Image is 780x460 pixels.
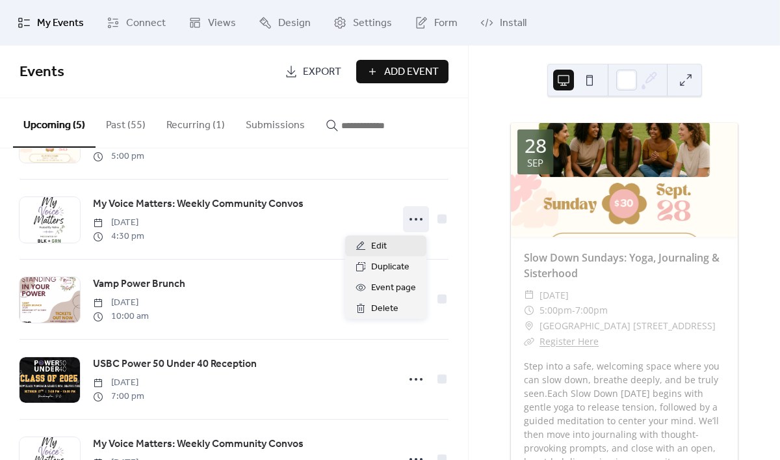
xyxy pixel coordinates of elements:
[524,288,534,303] div: ​
[500,16,526,31] span: Install
[93,436,304,453] a: My Voice Matters: Weekly Community Convos
[524,318,534,334] div: ​
[278,16,311,31] span: Design
[93,277,185,292] span: Vamp Power Brunch
[525,136,547,156] div: 28
[539,303,572,318] span: 5:00pm
[303,64,341,80] span: Export
[524,334,534,349] div: ​
[539,288,569,303] span: [DATE]
[371,301,398,317] span: Delete
[19,58,64,87] span: Events
[96,98,156,146] button: Past (55)
[353,16,392,31] span: Settings
[93,150,144,163] span: 5:00 pm
[93,276,185,293] a: Vamp Power Brunch
[93,296,149,310] span: [DATE]
[371,260,409,275] span: Duplicate
[93,310,149,323] span: 10:00 am
[275,60,351,83] a: Export
[356,60,448,83] button: Add Event
[93,357,257,372] span: USBC Power 50 Under 40 Reception
[575,303,608,318] span: 7:00pm
[471,5,536,40] a: Install
[93,196,304,212] span: My Voice Matters: Weekly Community Convos
[208,16,236,31] span: Views
[93,216,144,230] span: [DATE]
[93,376,144,390] span: [DATE]
[93,230,144,243] span: 4:30 pm
[371,280,416,296] span: Event page
[572,303,575,318] span: -
[179,5,246,40] a: Views
[93,196,304,213] a: My Voice Matters: Weekly Community Convos
[156,98,235,146] button: Recurring (1)
[126,16,166,31] span: Connect
[8,5,94,40] a: My Events
[524,303,534,318] div: ​
[93,356,257,373] a: USBC Power 50 Under 40 Reception
[13,98,96,148] button: Upcoming (5)
[384,64,439,80] span: Add Event
[97,5,175,40] a: Connect
[434,16,458,31] span: Form
[524,250,720,280] a: Slow Down Sundays: Yoga, Journaling & Sisterhood
[405,5,467,40] a: Form
[249,5,320,40] a: Design
[371,239,387,254] span: Edit
[37,16,84,31] span: My Events
[235,98,315,146] button: Submissions
[527,158,543,168] div: Sep
[324,5,402,40] a: Settings
[539,335,599,347] a: Register Here
[93,437,304,452] span: My Voice Matters: Weekly Community Convos
[539,318,716,334] span: [GEOGRAPHIC_DATA] [STREET_ADDRESS]
[93,390,144,403] span: 7:00 pm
